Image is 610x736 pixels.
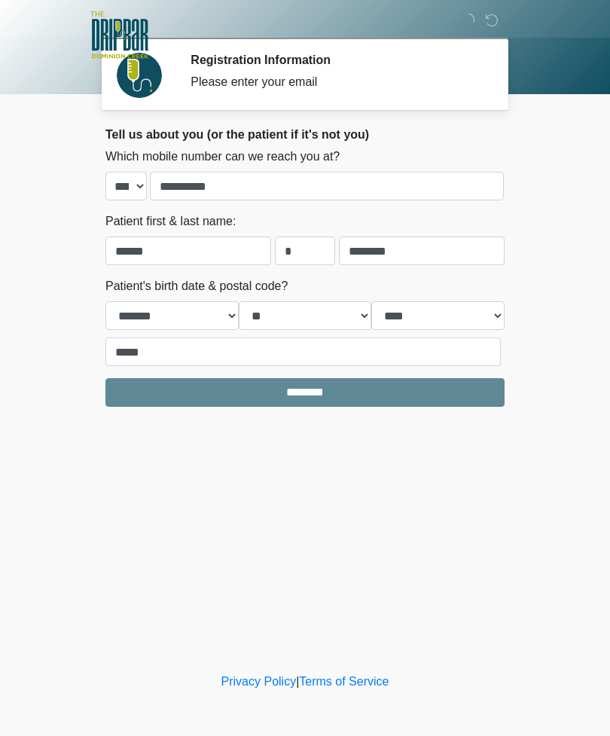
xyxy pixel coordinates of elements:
a: Privacy Policy [221,675,297,688]
a: Terms of Service [299,675,389,688]
label: Patient's birth date & postal code? [105,277,288,295]
img: Agent Avatar [117,53,162,98]
label: Patient first & last name: [105,212,236,231]
img: The DRIPBaR - San Antonio Dominion Creek Logo [90,11,148,61]
label: Which mobile number can we reach you at? [105,148,340,166]
div: Please enter your email [191,73,482,91]
h2: Tell us about you (or the patient if it's not you) [105,127,505,142]
a: | [296,675,299,688]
